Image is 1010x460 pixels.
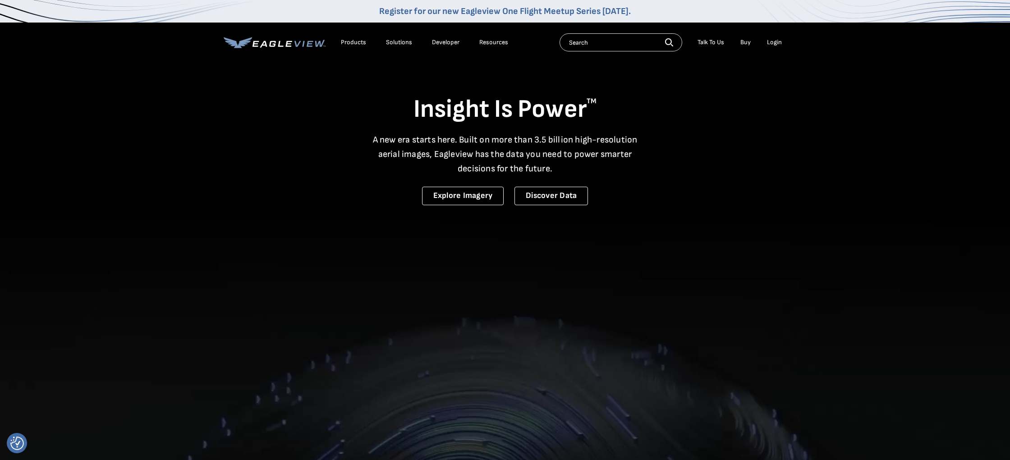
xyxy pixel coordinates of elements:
[379,6,631,17] a: Register for our new Eagleview One Flight Meetup Series [DATE].
[560,33,682,51] input: Search
[367,133,643,176] p: A new era starts here. Built on more than 3.5 billion high-resolution aerial images, Eagleview ha...
[432,38,459,46] a: Developer
[698,38,724,46] div: Talk To Us
[10,437,24,450] button: Consent Preferences
[422,187,504,205] a: Explore Imagery
[341,38,366,46] div: Products
[740,38,751,46] a: Buy
[514,187,588,205] a: Discover Data
[386,38,412,46] div: Solutions
[224,94,786,125] h1: Insight Is Power
[479,38,508,46] div: Resources
[587,97,597,106] sup: TM
[767,38,782,46] div: Login
[10,437,24,450] img: Revisit consent button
